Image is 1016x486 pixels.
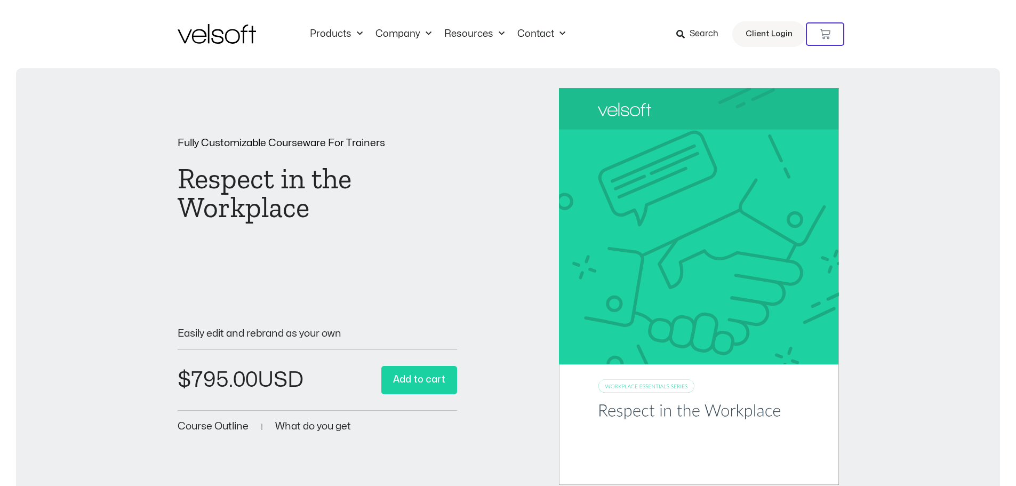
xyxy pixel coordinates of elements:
[746,27,793,41] span: Client Login
[690,27,718,41] span: Search
[178,370,191,391] span: $
[303,28,369,40] a: ProductsMenu Toggle
[732,21,806,47] a: Client Login
[178,138,458,148] p: Fully Customizable Courseware For Trainers
[178,329,458,339] p: Easily edit and rebrand as your own
[178,164,458,222] h1: Respect in the Workplace
[559,88,839,485] img: Second Product Image
[275,421,351,432] a: What do you get
[178,370,258,391] bdi: 795.00
[511,28,572,40] a: ContactMenu Toggle
[178,24,256,44] img: Velsoft Training Materials
[438,28,511,40] a: ResourcesMenu Toggle
[178,421,249,432] a: Course Outline
[676,25,726,43] a: Search
[303,28,572,40] nav: Menu
[369,28,438,40] a: CompanyMenu Toggle
[381,366,457,394] button: Add to cart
